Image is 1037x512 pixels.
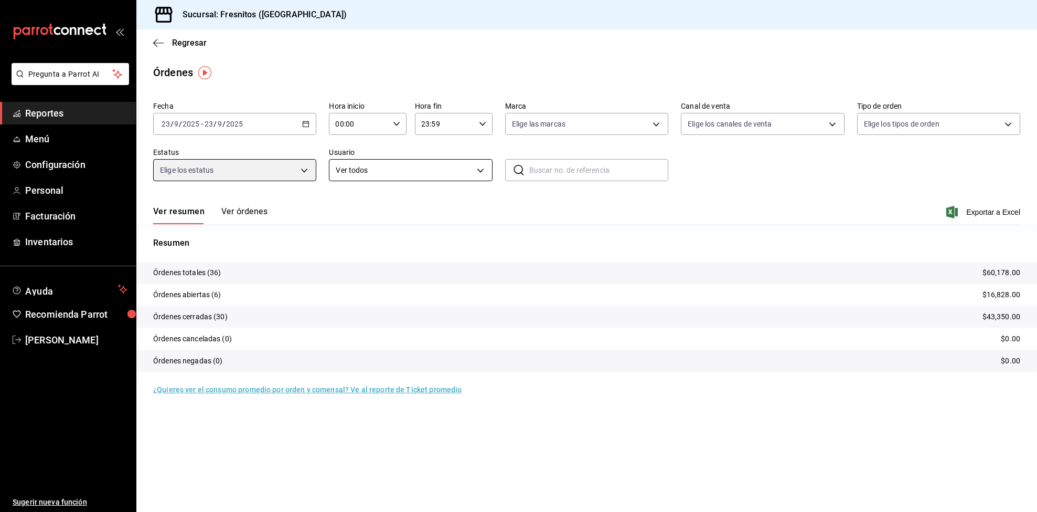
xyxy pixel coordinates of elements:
span: Recomienda Parrot [25,307,127,321]
p: $0.00 [1001,356,1020,367]
button: Ver resumen [153,206,205,224]
span: Sugerir nueva función [13,497,127,508]
span: Personal [25,183,127,197]
a: ¿Quieres ver el consumo promedio por orden y comensal? Ve al reporte de Ticket promedio [153,385,462,394]
input: -- [174,120,179,128]
p: Órdenes negadas (0) [153,356,223,367]
input: Buscar no. de referencia [529,160,668,181]
button: open_drawer_menu [115,27,124,36]
span: Ayuda [25,283,114,296]
button: Pregunta a Parrot AI [12,63,129,85]
input: ---- [182,120,200,128]
span: Regresar [172,38,207,48]
label: Usuario [329,149,492,156]
span: [PERSON_NAME] [25,333,127,347]
span: Pregunta a Parrot AI [28,69,113,80]
label: Hora inicio [329,102,407,110]
label: Tipo de orden [857,102,1020,110]
p: Órdenes canceladas (0) [153,333,232,344]
span: Menú [25,132,127,146]
span: Elige los estatus [160,165,213,175]
div: Órdenes [153,65,193,80]
button: Exportar a Excel [948,206,1020,218]
p: Resumen [153,237,1020,249]
label: Estatus [153,149,316,156]
span: Reportes [25,106,127,120]
h3: Sucursal: Fresnitos ([GEOGRAPHIC_DATA]) [174,8,347,21]
span: Facturación [25,209,127,223]
p: $60,178.00 [982,267,1020,278]
div: navigation tabs [153,206,268,224]
input: -- [217,120,222,128]
span: Elige los tipos de orden [864,119,939,129]
span: / [222,120,226,128]
label: Fecha [153,102,316,110]
span: / [179,120,182,128]
button: Regresar [153,38,207,48]
span: / [170,120,174,128]
p: $43,350.00 [982,311,1020,322]
button: Ver órdenes [221,206,268,224]
input: -- [161,120,170,128]
span: Inventarios [25,235,127,249]
p: Órdenes totales (36) [153,267,221,278]
p: Órdenes abiertas (6) [153,289,221,300]
span: / [213,120,217,128]
label: Hora fin [415,102,493,110]
label: Canal de venta [681,102,844,110]
span: Elige los canales de venta [688,119,772,129]
span: - [201,120,203,128]
p: $16,828.00 [982,289,1020,300]
input: -- [204,120,213,128]
span: Configuración [25,158,127,172]
p: Órdenes cerradas (30) [153,311,228,322]
input: ---- [226,120,243,128]
span: Elige las marcas [512,119,565,129]
label: Marca [505,102,668,110]
span: Ver todos [336,165,473,176]
p: $0.00 [1001,333,1020,344]
img: Tooltip marker [198,66,211,79]
a: Pregunta a Parrot AI [7,76,129,87]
